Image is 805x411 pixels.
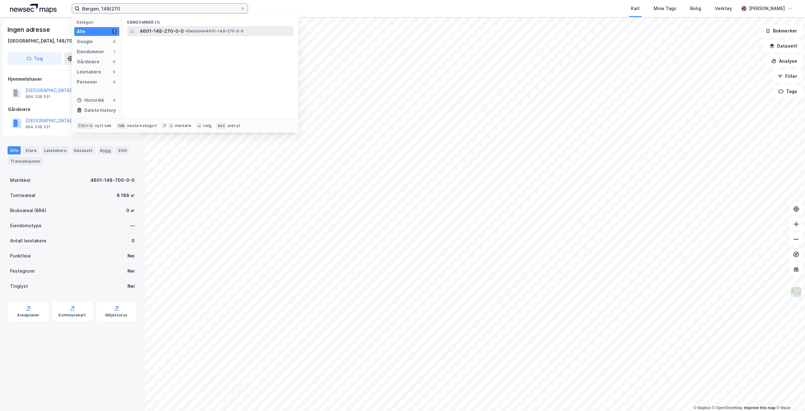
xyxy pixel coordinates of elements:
[773,85,802,98] button: Tags
[10,207,46,214] div: Bruksareal (BRA)
[112,49,117,54] div: 1
[8,25,51,35] div: Ingen adresse
[744,406,775,410] a: Improve this map
[132,237,135,245] div: 0
[10,177,31,184] div: Matrikkel
[228,123,240,128] div: avbryt
[140,27,184,35] span: 4601-148-270-0-0
[95,123,112,128] div: nytt søk
[631,5,640,12] div: Kart
[117,192,135,199] div: 8 188 ㎡
[77,58,99,66] div: Gårdeiere
[10,252,31,260] div: Punktleie
[105,313,127,318] div: Miljøstatus
[8,146,21,154] div: Info
[772,70,802,83] button: Filter
[77,78,97,86] div: Personer
[77,96,104,104] div: Historikk
[10,192,35,199] div: Tomteareal
[715,5,732,12] div: Verktøy
[8,37,76,45] div: [GEOGRAPHIC_DATA], 148/700
[175,123,191,128] div: markere
[690,5,701,12] div: Bolig
[77,28,85,35] div: Alle
[126,207,135,214] div: 0 ㎡
[8,157,43,165] div: Transaksjoner
[654,5,676,12] div: Mine Tags
[8,52,62,65] button: Tag
[17,313,39,318] div: Arealplaner
[112,59,117,64] div: 0
[760,25,802,37] button: Bokmerker
[112,29,117,34] div: 1
[127,282,135,290] div: Nei
[77,68,101,76] div: Leietakere
[84,107,116,114] div: Delete history
[694,406,711,410] a: Mapbox
[122,15,298,26] div: Eiendommer (1)
[71,146,95,154] div: Datasett
[127,267,135,275] div: Nei
[766,55,802,67] button: Analyse
[10,222,42,229] div: Eiendomstype
[127,123,157,128] div: neste kategori
[185,29,244,34] span: Eiendom • 4601-148-270-0-0
[203,123,211,128] div: velg
[764,40,802,52] button: Datasett
[90,177,135,184] div: 4601-148-700-0-0
[712,406,743,410] a: OpenStreetMap
[80,4,240,13] input: Søk på adresse, matrikkel, gårdeiere, leietakere eller personer
[77,123,94,129] div: Ctrl + k
[77,48,104,55] div: Eiendommer
[774,381,805,411] div: Kontrollprogram for chat
[749,5,785,12] div: [PERSON_NAME]
[112,69,117,74] div: 0
[112,39,117,44] div: 0
[10,4,57,13] img: logo.a4113a55bc3d86da70a041830d287a7e.svg
[130,222,135,229] div: —
[25,94,50,99] div: 964 338 531
[10,267,35,275] div: Festegrunn
[10,282,28,290] div: Tinglyst
[10,237,46,245] div: Antall leietakere
[25,124,50,130] div: 964 338 531
[127,252,135,260] div: Nei
[77,20,119,25] div: Kategori
[112,79,117,84] div: 0
[112,98,117,103] div: 0
[774,381,805,411] iframe: Chat Widget
[77,38,93,45] div: Google
[790,286,802,298] img: Z
[59,313,86,318] div: Kommunekart
[8,75,137,83] div: Hjemmelshaver
[23,146,39,154] div: Eiere
[117,123,126,129] div: tab
[116,146,129,154] div: ESG
[98,146,113,154] div: Bygg
[185,29,187,33] span: •
[42,146,69,154] div: Leietakere
[217,123,226,129] div: esc
[8,106,137,113] div: Gårdeiere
